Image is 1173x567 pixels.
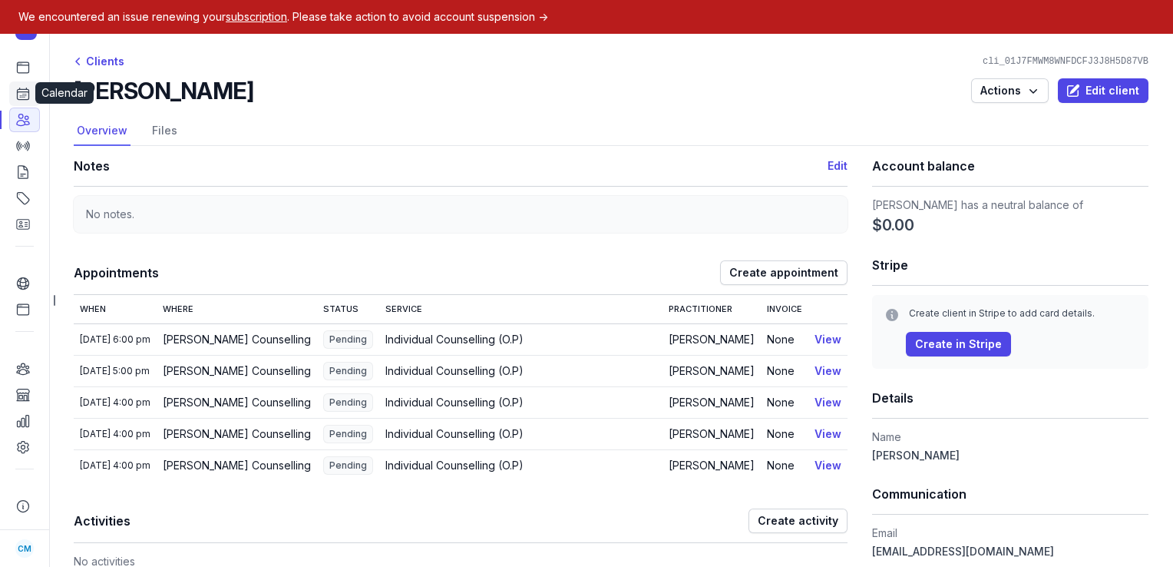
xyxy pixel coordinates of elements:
td: [PERSON_NAME] [662,386,761,418]
h1: Stripe [872,254,1148,276]
span: Create appointment [729,264,838,282]
span: Pending [323,330,373,349]
th: Where [157,295,317,323]
dt: Name [872,428,1148,446]
td: Individual Counselling (O.P) [379,386,662,418]
h2: [PERSON_NAME] [74,77,253,104]
td: None [761,418,808,449]
div: [DATE] 4:00 pm [80,428,150,440]
th: Service [379,295,662,323]
button: Create in Stripe [906,332,1011,356]
h1: Appointments [74,262,720,283]
span: Edit client [1067,81,1139,100]
td: [PERSON_NAME] Counselling [157,418,317,449]
span: Pending [323,456,373,475]
h1: Notes [74,155,828,177]
td: [PERSON_NAME] [662,449,761,481]
th: When [74,295,157,323]
span: No notes. [86,207,134,220]
td: [PERSON_NAME] Counselling [157,323,317,355]
div: [DATE] 4:00 pm [80,459,150,472]
th: Status [317,295,379,323]
a: We encountered an issue renewing your . Please take action to avoid account suspension → [18,10,548,23]
a: Files [149,117,180,146]
td: Individual Counselling (O.P) [379,323,662,355]
td: [PERSON_NAME] [662,418,761,449]
div: Calendar [35,82,94,104]
dt: Email [872,524,1148,542]
a: View [814,459,841,472]
span: Create in Stripe [915,335,1002,353]
div: Clients [74,52,124,71]
td: None [761,386,808,418]
div: Create client in Stripe to add card details. [909,307,1136,320]
h1: Communication [872,483,1148,505]
td: [PERSON_NAME] [662,323,761,355]
span: CM [18,539,31,558]
span: $0.00 [872,214,914,236]
h1: Activities [74,510,748,532]
button: Edit client [1058,78,1148,103]
span: Pending [323,393,373,412]
span: [EMAIL_ADDRESS][DOMAIN_NAME] [872,545,1054,558]
a: View [814,427,841,440]
span: Pending [323,425,373,443]
button: Actions [971,78,1049,103]
th: Practitioner [662,295,761,323]
td: None [761,355,808,386]
div: [DATE] 6:00 pm [80,333,150,346]
button: Edit [828,157,848,175]
span: subscription [226,10,287,23]
td: Individual Counselling (O.P) [379,449,662,481]
h1: Account balance [872,155,1148,177]
td: [PERSON_NAME] Counselling [157,355,317,386]
a: View [814,396,841,409]
th: Invoice [761,295,808,323]
td: None [761,449,808,481]
span: Create activity [758,512,838,530]
td: [PERSON_NAME] [662,355,761,386]
h1: Details [872,387,1148,409]
a: View [814,333,841,346]
span: Pending [323,362,373,380]
td: [PERSON_NAME] Counselling [157,449,317,481]
span: [PERSON_NAME] [872,449,960,462]
div: [DATE] 4:00 pm [80,396,150,409]
a: Overview [74,117,131,146]
span: Actions [980,81,1039,100]
td: None [761,323,808,355]
td: Individual Counselling (O.P) [379,418,662,449]
td: [PERSON_NAME] Counselling [157,386,317,418]
nav: Tabs [74,117,1148,146]
td: Individual Counselling (O.P) [379,355,662,386]
a: View [814,364,841,377]
span: [PERSON_NAME] has a neutral balance of [872,198,1083,211]
div: [DATE] 5:00 pm [80,365,150,377]
div: cli_01J7FMWM8WNFDCFJ3J8H5D87VB [976,55,1155,68]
